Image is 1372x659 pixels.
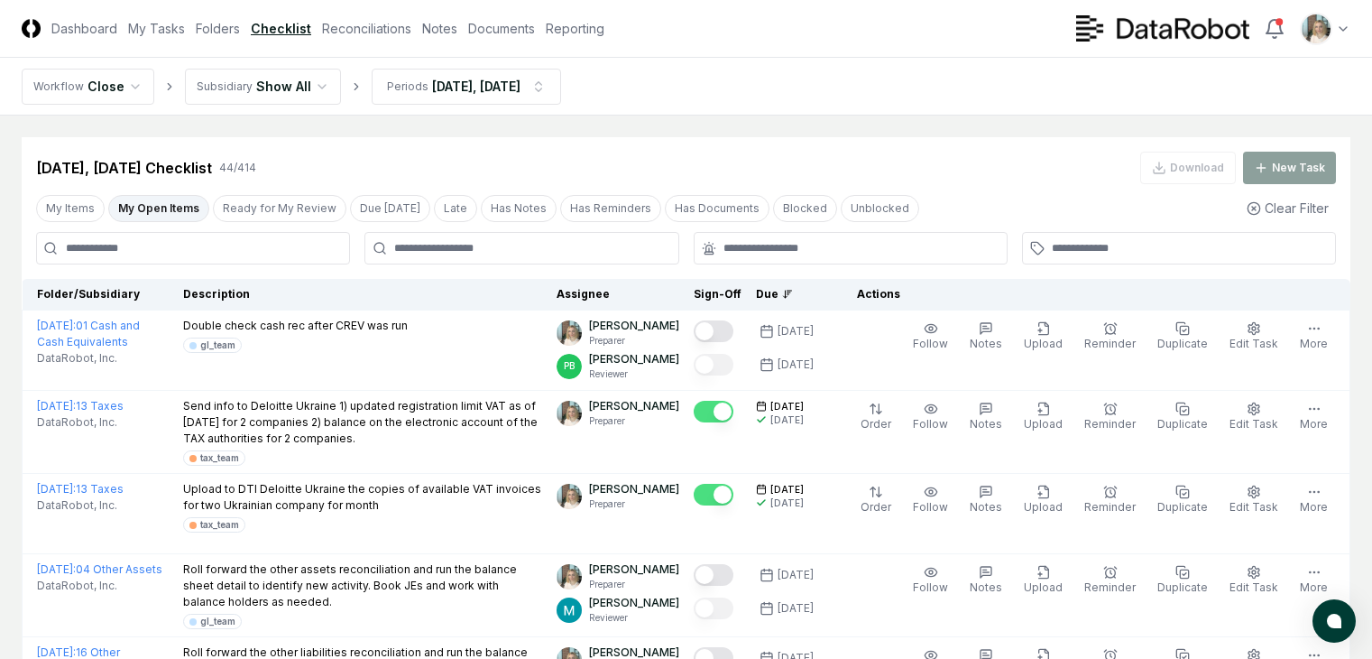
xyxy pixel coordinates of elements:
[322,19,411,38] a: Reconciliations
[1229,417,1278,431] span: Edit Task
[1024,500,1063,514] span: Upload
[694,320,733,342] button: Mark complete
[773,195,837,222] button: Blocked
[1154,562,1211,599] button: Duplicate
[1157,337,1208,350] span: Duplicate
[770,483,804,497] span: [DATE]
[37,645,76,659] span: [DATE] :
[468,19,535,38] a: Documents
[589,414,679,428] p: Preparer
[694,564,733,586] button: Mark complete
[108,195,209,222] button: My Open Items
[549,279,686,311] th: Assignee
[1081,398,1139,436] button: Reminder
[36,157,212,179] div: [DATE], [DATE] Checklist
[1226,398,1282,436] button: Edit Task
[589,562,679,578] p: [PERSON_NAME]
[756,286,828,302] div: Due
[200,518,239,532] div: tax_team
[770,400,804,413] span: [DATE]
[22,19,41,38] img: Logo
[694,598,733,619] button: Mark complete
[841,195,919,222] button: Unblocked
[589,481,679,497] p: [PERSON_NAME]
[251,19,311,38] a: Checklist
[589,334,679,348] p: Preparer
[861,417,891,431] span: Order
[694,354,733,376] button: Mark complete
[1296,318,1331,356] button: More
[1024,337,1063,350] span: Upload
[1024,417,1063,431] span: Upload
[33,79,84,95] div: Workflow
[770,413,804,427] div: [DATE]
[197,79,253,95] div: Subsidiary
[200,451,239,465] div: tax_team
[1157,417,1208,431] span: Duplicate
[1081,481,1139,519] button: Reminder
[1020,318,1066,356] button: Upload
[970,500,1002,514] span: Notes
[434,195,477,222] button: Late
[1226,562,1282,599] button: Edit Task
[372,69,561,105] button: Periods[DATE], [DATE]
[200,339,235,352] div: gl_team
[1157,500,1208,514] span: Duplicate
[37,482,124,496] a: [DATE]:13 Taxes
[843,286,1336,302] div: Actions
[589,578,679,591] p: Preparer
[564,359,575,373] span: PB
[37,562,76,576] span: [DATE] :
[1229,500,1278,514] span: Edit Task
[966,398,1006,436] button: Notes
[694,484,733,506] button: Mark complete
[1084,580,1136,594] span: Reminder
[686,279,749,311] th: Sign-Off
[909,481,952,519] button: Follow
[1157,580,1208,594] span: Duplicate
[665,195,769,222] button: Has Documents
[350,195,430,222] button: Due Today
[183,481,543,514] p: Upload to DTI Deloitte Ukraine the copies of available VAT invoices for two Ukrainian company for...
[589,398,679,414] p: [PERSON_NAME]
[778,323,814,339] div: [DATE]
[37,319,76,332] span: [DATE] :
[909,318,952,356] button: Follow
[589,611,679,625] p: Reviewer
[1296,481,1331,519] button: More
[37,578,117,594] span: DataRobot, Inc.
[1084,500,1136,514] span: Reminder
[37,399,76,413] span: [DATE] :
[1226,318,1282,356] button: Edit Task
[23,279,176,311] th: Folder/Subsidiary
[589,318,679,334] p: [PERSON_NAME]
[1229,580,1278,594] span: Edit Task
[51,19,117,38] a: Dashboard
[557,484,582,509] img: ACg8ocKh93A2PVxV7CaGalYBgc3fGwopTyyIAwAiiQ5buQbeS2iRnTQ=s96-c
[481,195,557,222] button: Has Notes
[557,320,582,346] img: ACg8ocKh93A2PVxV7CaGalYBgc3fGwopTyyIAwAiiQ5buQbeS2iRnTQ=s96-c
[1154,318,1211,356] button: Duplicate
[1312,599,1356,643] button: atlas-launcher
[200,615,235,628] div: gl_team
[1296,562,1331,599] button: More
[966,481,1006,519] button: Notes
[970,417,1002,431] span: Notes
[546,19,604,38] a: Reporting
[36,195,105,222] button: My Items
[913,500,948,514] span: Follow
[37,414,117,431] span: DataRobot, Inc.
[1229,337,1278,350] span: Edit Task
[1154,398,1211,436] button: Duplicate
[966,562,1006,599] button: Notes
[694,401,733,422] button: Mark complete
[183,562,543,610] p: Roll forward the other assets reconciliation and run the balance sheet detail to identify new act...
[176,279,550,311] th: Description
[422,19,457,38] a: Notes
[857,398,895,436] button: Order
[1020,398,1066,436] button: Upload
[37,399,124,413] a: [DATE]:13 Taxes
[387,79,428,95] div: Periods
[196,19,240,38] a: Folders
[770,497,804,510] div: [DATE]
